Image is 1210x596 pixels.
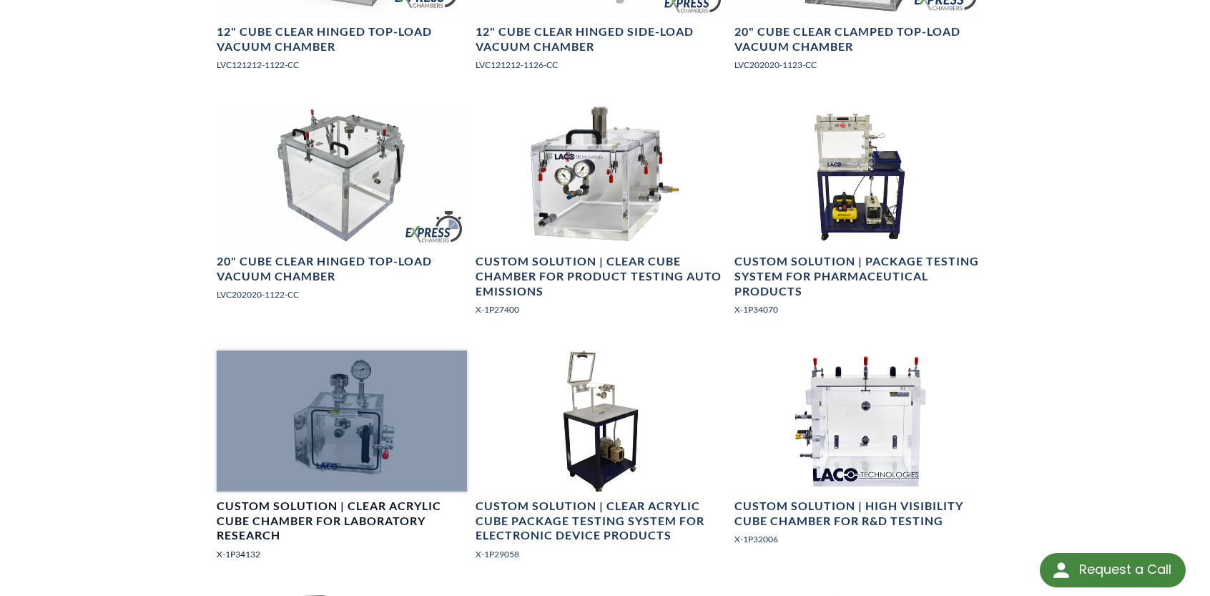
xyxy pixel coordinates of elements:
h4: Custom Solution | Package Testing System for Pharmaceutical Products [734,254,985,298]
h4: Custom Solution | Clear Acrylic Cube Chamber for Laboratory Research [217,499,467,543]
p: LVC202020-1123-CC [734,58,985,72]
h4: 20" Cube Clear Clamped Top-Load Vacuum Chamber [734,24,985,54]
a: Package Testing System for Pharmaceutical Products, front viewCustom Solution | Package Testing S... [734,107,985,328]
h4: Custom Solution | Clear Cube Chamber for Product Testing Auto Emissions [476,254,726,298]
p: LVC121212-1122-CC [217,58,467,72]
a: LVC202020-1122-CC Cubed Express Chamber, rear angled view20" Cube Clear Hinged Top-Load Vacuum Ch... [217,107,467,313]
p: LVC202020-1122-CC [217,288,467,301]
a: Clear Vertical Cubic Vacuum Chamber, top angled viewCustom Solution | Clear Acrylic Cube Chamber ... [217,351,467,572]
h4: 12" Cube Clear Hinged Top-Load Vacuum Chamber [217,24,467,54]
h4: 12" Cube Clear Hinged Side-Load Vacuum Chamber [476,24,726,54]
div: Request a Call [1079,553,1171,586]
p: X-1P32006 [734,532,985,546]
a: R&D cube vacuum chamber, front viewCustom Solution | High Visibility Cube Chamber for R&D Testing... [734,351,985,557]
h4: Custom Solution | Clear Acrylic Cube Package Testing System for Electronic Device Products [476,499,726,543]
p: X-1P27400 [476,303,726,316]
a: Clear Cube Chamber for Product Testing Auto EmissionsCustom Solution | Clear Cube Chamber for Pro... [476,107,726,328]
a: 3/4 view open chamber of Clear Acrylic Cube Package Testing System for Electronic DeviceCustom So... [476,351,726,572]
img: round button [1050,559,1073,582]
p: X-1P34070 [734,303,985,316]
div: Request a Call [1040,553,1186,587]
p: X-1P29058 [476,547,726,561]
h4: Custom Solution | High Visibility Cube Chamber for R&D Testing [734,499,985,529]
p: LVC121212-1126-CC [476,58,726,72]
h4: 20" Cube Clear Hinged Top-Load Vacuum Chamber [217,254,467,284]
p: X-1P34132 [217,547,467,561]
